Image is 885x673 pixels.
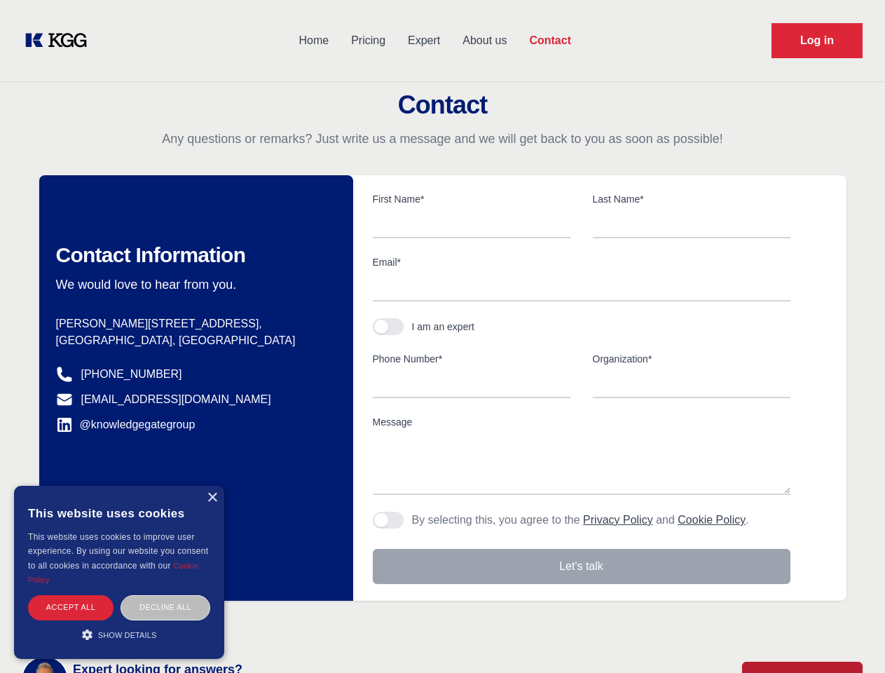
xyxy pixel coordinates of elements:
[373,415,790,429] label: Message
[412,512,749,529] p: By selecting this, you agree to the and .
[373,255,790,269] label: Email*
[56,243,331,268] h2: Contact Information
[22,29,98,52] a: KOL Knowledge Platform: Talk to Key External Experts (KEE)
[518,22,582,59] a: Contact
[121,595,210,620] div: Decline all
[81,391,271,408] a: [EMAIL_ADDRESS][DOMAIN_NAME]
[28,627,210,641] div: Show details
[373,549,790,584] button: Let's talk
[771,23,863,58] a: Request Demo
[451,22,518,59] a: About us
[678,514,746,526] a: Cookie Policy
[28,496,210,530] div: This website uses cookies
[593,192,790,206] label: Last Name*
[373,352,570,366] label: Phone Number*
[17,130,868,147] p: Any questions or remarks? Just write us a message and we will get back to you as soon as possible!
[17,91,868,119] h2: Contact
[340,22,397,59] a: Pricing
[56,276,331,293] p: We would love to hear from you.
[583,514,653,526] a: Privacy Policy
[81,366,182,383] a: [PHONE_NUMBER]
[207,493,217,503] div: Close
[28,532,208,571] span: This website uses cookies to improve user experience. By using our website you consent to all coo...
[56,332,331,349] p: [GEOGRAPHIC_DATA], [GEOGRAPHIC_DATA]
[397,22,451,59] a: Expert
[98,631,157,639] span: Show details
[56,416,195,433] a: @knowledgegategroup
[287,22,340,59] a: Home
[412,320,475,334] div: I am an expert
[593,352,790,366] label: Organization*
[28,562,199,584] a: Cookie Policy
[373,192,570,206] label: First Name*
[56,315,331,332] p: [PERSON_NAME][STREET_ADDRESS],
[28,595,114,620] div: Accept all
[815,606,885,673] iframe: Chat Widget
